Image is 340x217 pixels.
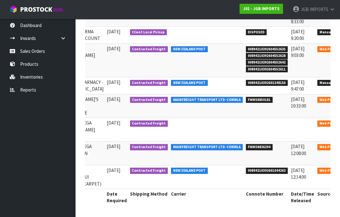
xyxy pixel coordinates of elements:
span: [DATE] [107,167,120,173]
span: 00894210392604552611 [246,66,288,73]
span: Contracted Freight [130,144,168,150]
span: [DATE] [107,143,120,149]
span: Contracted Freight [130,46,168,53]
span: [DATE] 12:08:00 [291,143,306,156]
span: 00894210392604552635 [246,46,288,53]
span: Contracted Freight [130,97,168,103]
th: Shipping Method [128,189,170,205]
strong: J01 - JGB IMPORTS [243,6,280,11]
small: WMS [54,7,63,13]
span: MAINFREIGHT TRANSPORT LTD -CONWLA [171,144,243,150]
span: Contracted Freight [130,120,168,127]
span: Contracted Freight [130,168,168,174]
span: 00894210392604552642 [246,59,288,66]
span: Client Local Pickup [130,29,167,36]
span: ProStock [20,5,52,14]
span: MAINFREIGHT TRANSPORT LTD -CONWLA [171,97,243,103]
span: FWM58836294 [246,144,273,150]
span: [DATE] 10:33:00 [291,96,306,109]
span: [DATE] [107,79,120,85]
th: Carrier [169,189,244,205]
span: Manual [317,80,334,86]
span: FWM58850181 [246,97,273,103]
span: NEW ZEALAND POST [171,168,208,174]
span: [DATE] [107,96,120,102]
span: [DATE] [107,29,120,35]
img: cube-alt.png [9,5,17,13]
span: Contracted Freight [130,80,168,86]
span: DISPOSED [246,29,267,36]
span: Manual [317,29,334,36]
span: [DATE] [107,120,120,126]
span: [DATE] 9:03:00 [291,46,304,58]
span: [DATE] 9:47:00 [291,79,304,92]
span: [DATE] [107,46,120,52]
span: NEW ZEALAND POST [171,80,208,86]
span: [DATE] 12:14:00 [291,167,306,180]
span: [DATE] 8:33:00 [291,12,304,24]
th: Date Required [105,189,128,205]
span: 00894210392601044263 [246,168,288,174]
span: 00894210392604552628 [246,53,288,59]
span: IMPORTS [310,6,328,12]
th: Date/Time Released [289,189,316,205]
th: Connote Number [244,189,290,205]
span: NEW ZEALAND POST [171,46,208,53]
span: [DATE] 9:20:00 [291,29,304,41]
span: JGB [301,6,309,12]
span: 00894210392601348156 [246,80,288,86]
